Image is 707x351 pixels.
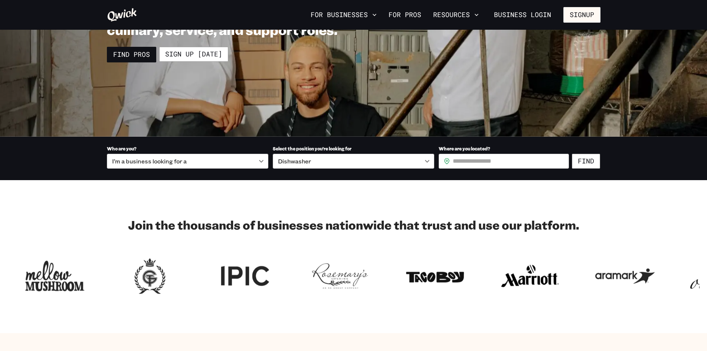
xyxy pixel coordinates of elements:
[107,217,600,232] h2: Join the thousands of businesses nationwide that trust and use our platform.
[572,154,600,169] button: Find
[386,9,424,21] a: For Pros
[107,4,403,38] h1: Qwick has all the help you need to cover culinary, service, and support roles.
[488,7,557,23] a: Business Login
[405,256,465,296] img: Logo for Taco Boy
[595,256,655,296] img: Logo for Aramark
[215,256,275,296] img: Logo for IPIC
[500,256,560,296] img: Logo for Marriott
[107,47,156,62] a: Find Pros
[120,256,180,296] img: Logo for Georgian Terrace
[107,154,268,169] div: I’m a business looking for a
[439,146,490,152] span: Where are you located?
[107,146,137,152] span: Who are you?
[25,256,85,296] img: Logo for Mellow Mushroom
[159,47,228,62] a: Sign up [DATE]
[310,256,370,296] img: Logo for Rosemary's Catering
[273,146,351,152] span: Select the position you’re looking for
[563,7,600,23] button: Signup
[308,9,380,21] button: For Businesses
[430,9,482,21] button: Resources
[273,154,434,169] div: Dishwasher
